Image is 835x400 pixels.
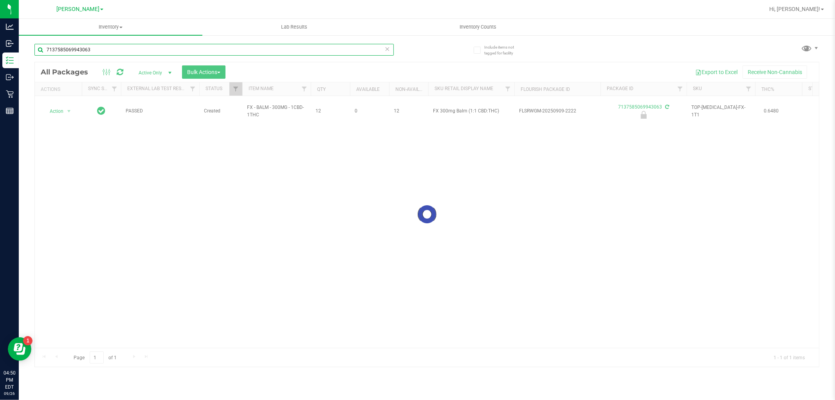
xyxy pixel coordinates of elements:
[385,44,390,54] span: Clear
[271,24,318,31] span: Lab Results
[6,23,14,31] inline-svg: Analytics
[6,40,14,47] inline-svg: Inbound
[6,56,14,64] inline-svg: Inventory
[202,19,386,35] a: Lab Results
[8,337,31,361] iframe: Resource center
[4,369,15,391] p: 04:50 PM EDT
[6,107,14,115] inline-svg: Reports
[6,90,14,98] inline-svg: Retail
[449,24,507,31] span: Inventory Counts
[19,24,202,31] span: Inventory
[19,19,202,35] a: Inventory
[4,391,15,396] p: 09/26
[386,19,570,35] a: Inventory Counts
[23,336,32,346] iframe: Resource center unread badge
[769,6,820,12] span: Hi, [PERSON_NAME]!
[484,44,523,56] span: Include items not tagged for facility
[56,6,99,13] span: [PERSON_NAME]
[6,73,14,81] inline-svg: Outbound
[34,44,394,56] input: Search Package ID, Item Name, SKU, Lot or Part Number...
